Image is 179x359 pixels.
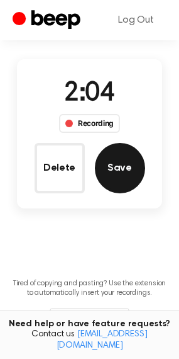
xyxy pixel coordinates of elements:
[106,5,166,35] a: Log Out
[95,143,145,193] button: Save Audio Record
[13,8,84,33] a: Beep
[59,114,120,133] div: Recording
[10,279,169,298] p: Tired of copying and pasting? Use the extension to automatically insert your recordings.
[35,143,85,193] button: Delete Audio Record
[64,81,114,107] span: 2:04
[57,330,148,350] a: [EMAIL_ADDRESS][DOMAIN_NAME]
[8,329,171,351] span: Contact us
